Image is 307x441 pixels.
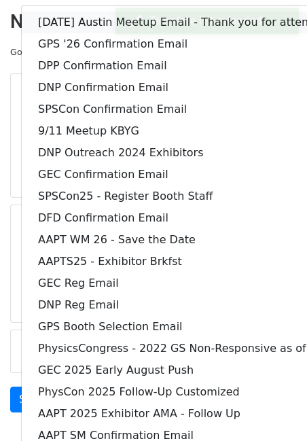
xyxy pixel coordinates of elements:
[10,10,297,33] h2: New Campaign
[239,376,307,441] iframe: Chat Widget
[10,47,185,57] small: Google Sheet:
[10,387,55,412] a: Send
[149,14,293,29] div: Template list reloaded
